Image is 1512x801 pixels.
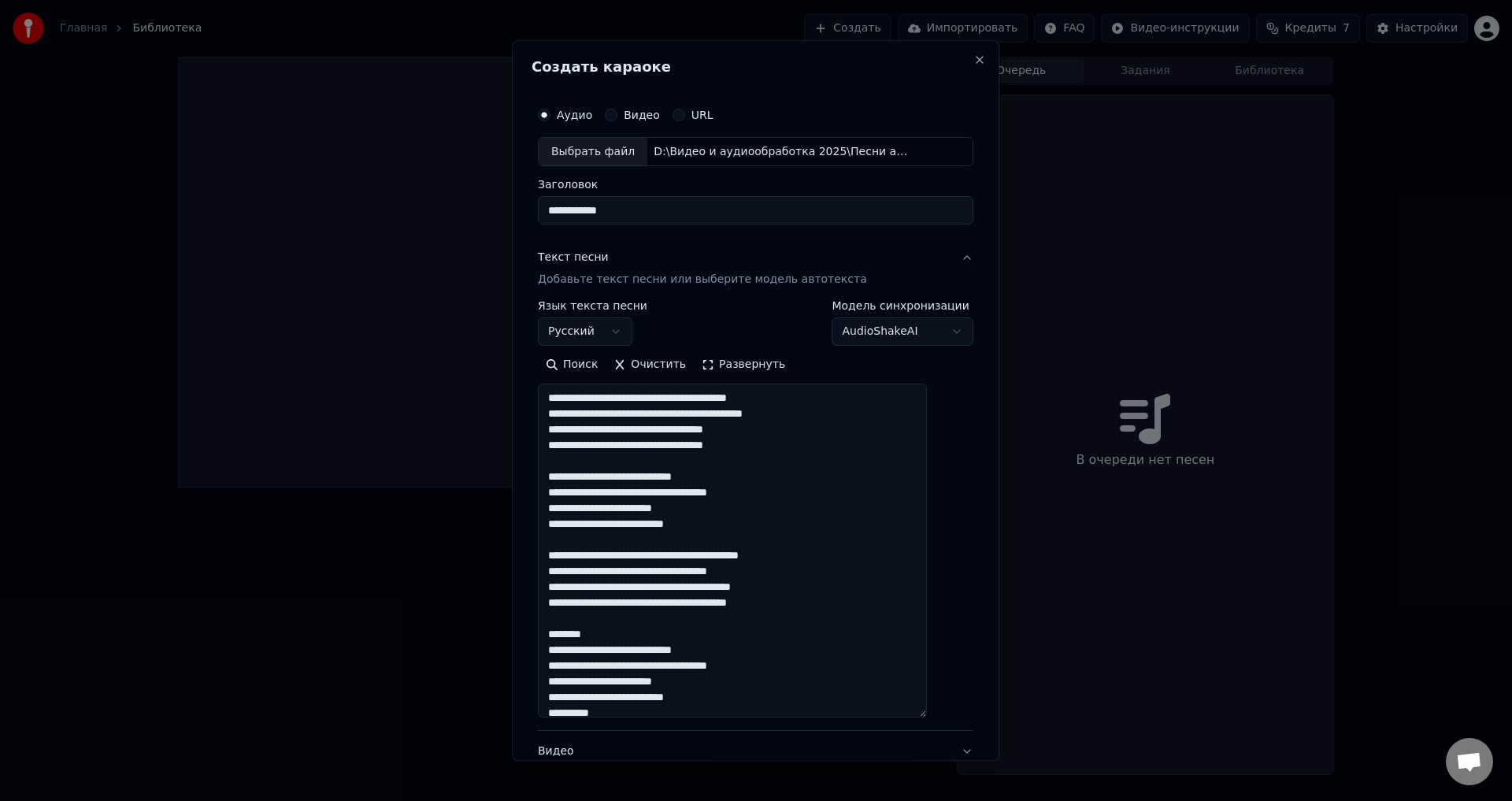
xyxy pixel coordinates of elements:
div: Текст песниДобавьте текст песни или выберите модель автотекста [538,301,973,731]
button: Очистить [606,353,695,378]
label: Язык текста песни [538,301,647,312]
button: Поиск [538,353,606,378]
label: Модель синхронизации [832,301,974,312]
button: ВидеоНастройте видео караоке: используйте изображение, видео или цвет [538,732,973,795]
div: D:\Видео и аудиообработка 2025\Песни аудио\Солярка Блюз\Песни\4 Запах дома.mp3 [647,144,915,160]
label: Видео [624,109,660,121]
div: Выбрать файл [539,138,647,166]
label: Заголовок [538,180,973,191]
div: Видео [538,744,948,782]
h2: Создать караоке [532,60,980,74]
label: Аудио [557,109,592,121]
div: Текст песни [538,250,609,266]
button: Текст песниДобавьте текст песни или выберите модель автотекста [538,238,973,301]
p: Добавьте текст песни или выберите модель автотекста [538,273,867,288]
label: URL [691,109,713,121]
button: Развернуть [694,353,793,378]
